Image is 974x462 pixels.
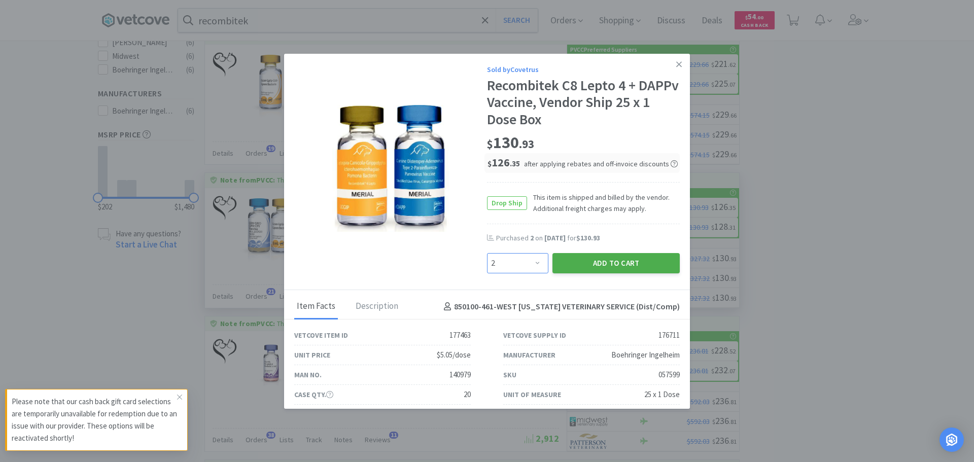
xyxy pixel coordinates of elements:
div: Vetcove Supply ID [503,330,566,341]
span: 126 [488,155,520,169]
div: Recombitek C8 Lepto 4 + DAPPv Vaccine, Vendor Ship 25 x 1 Dose Box [487,77,680,128]
div: Item Facts [294,294,338,319]
div: Case Qty. [294,389,333,400]
span: $130.93 [576,233,600,242]
div: Unit Price [294,349,330,361]
div: Open Intercom Messenger [940,428,964,452]
div: Sold by Covetrus [487,64,680,75]
div: $327.32 [657,408,680,420]
button: Add to Cart [552,253,680,273]
div: Boehringer Ingelheim [611,349,680,361]
div: Description [353,294,401,319]
span: . 35 [510,159,520,168]
span: . 93 [519,137,534,151]
span: [DATE] [544,233,566,242]
p: Please note that our cash back gift card selections are temporarily unavailable for redemption du... [12,396,177,444]
span: This item is shipped and billed by the vendor. Additional freight charges may apply. [527,192,680,215]
div: 057599 [658,369,680,381]
div: Purchased on for [496,233,680,243]
div: Manufacturer [503,349,555,361]
div: Unit of Measure [503,389,561,400]
span: $ [487,137,493,151]
div: 176711 [658,329,680,341]
span: 2 [530,233,534,242]
span: 130 [487,132,534,153]
span: after applying rebates and off-invoice discounts [524,159,678,168]
div: 25 x 1 Dose [644,388,680,401]
img: 74f9694b77f24177a6deb47f96bbf249_176711.png [327,105,454,232]
div: Box [458,408,471,420]
div: Man No. [294,369,322,380]
div: 140979 [449,369,471,381]
div: $5.05/dose [437,349,471,361]
span: Drop Ship [488,197,527,209]
div: Vetcove Item ID [294,330,348,341]
div: 177463 [449,329,471,341]
span: $ [488,159,492,168]
div: 20 [464,388,471,401]
div: SKU [503,369,516,380]
h4: 850100-461 - WEST [US_STATE] VETERINARY SERVICE (Dist/Comp) [440,300,680,313]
